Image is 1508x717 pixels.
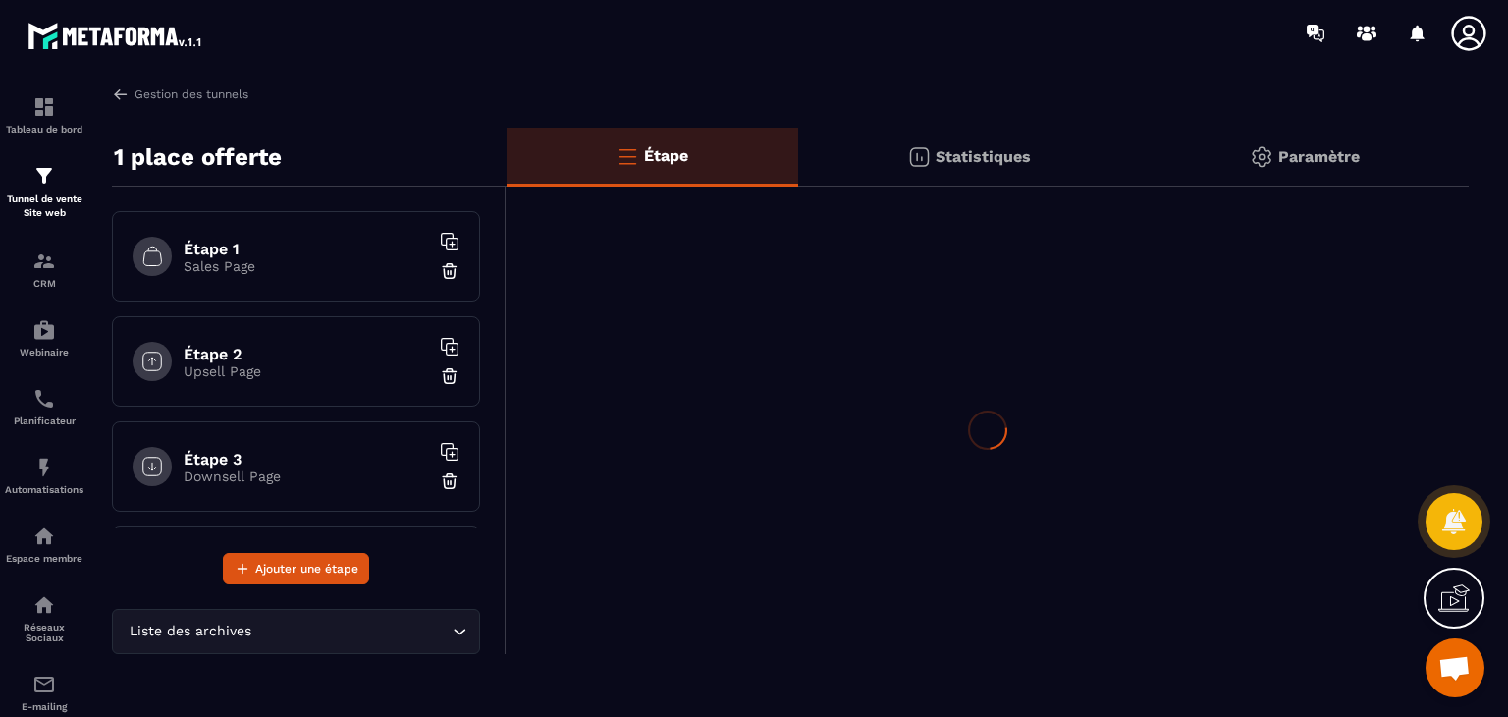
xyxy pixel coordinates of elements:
[32,456,56,479] img: automations
[5,149,83,235] a: formationformationTunnel de vente Site web
[32,164,56,188] img: formation
[32,249,56,273] img: formation
[440,366,459,386] img: trash
[1426,638,1484,697] div: Ouvrir le chat
[440,261,459,281] img: trash
[440,471,459,491] img: trash
[32,387,56,411] img: scheduler
[5,701,83,712] p: E-mailing
[5,193,83,220] p: Tunnel de vente Site web
[27,18,204,53] img: logo
[114,138,282,177] p: 1 place offerte
[32,593,56,617] img: social-network
[112,609,480,654] div: Search for option
[5,278,83,289] p: CRM
[5,579,83,658] a: social-networksocial-networkRéseaux Sociaux
[5,81,83,149] a: formationformationTableau de bord
[32,673,56,696] img: email
[112,85,248,103] a: Gestion des tunnels
[5,124,83,135] p: Tableau de bord
[5,484,83,495] p: Automatisations
[5,372,83,441] a: schedulerschedulerPlanificateur
[125,621,255,642] span: Liste des archives
[616,144,639,168] img: bars-o.4a397970.svg
[5,553,83,564] p: Espace membre
[5,303,83,372] a: automationsautomationsWebinaire
[184,240,429,258] h6: Étape 1
[184,345,429,363] h6: Étape 2
[5,235,83,303] a: formationformationCRM
[32,318,56,342] img: automations
[32,524,56,548] img: automations
[5,510,83,579] a: automationsautomationsEspace membre
[184,363,429,379] p: Upsell Page
[112,85,130,103] img: arrow
[1278,147,1360,166] p: Paramètre
[184,450,429,469] h6: Étape 3
[1250,145,1273,169] img: setting-gr.5f69749f.svg
[5,622,83,643] p: Réseaux Sociaux
[5,441,83,510] a: automationsautomationsAutomatisations
[184,258,429,274] p: Sales Page
[5,347,83,358] p: Webinaire
[907,145,931,169] img: stats.20deebd0.svg
[936,147,1031,166] p: Statistiques
[32,95,56,119] img: formation
[5,415,83,426] p: Planificateur
[223,553,369,584] button: Ajouter une étape
[184,469,429,484] p: Downsell Page
[255,559,358,579] span: Ajouter une étape
[255,621,448,642] input: Search for option
[644,146,688,165] p: Étape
